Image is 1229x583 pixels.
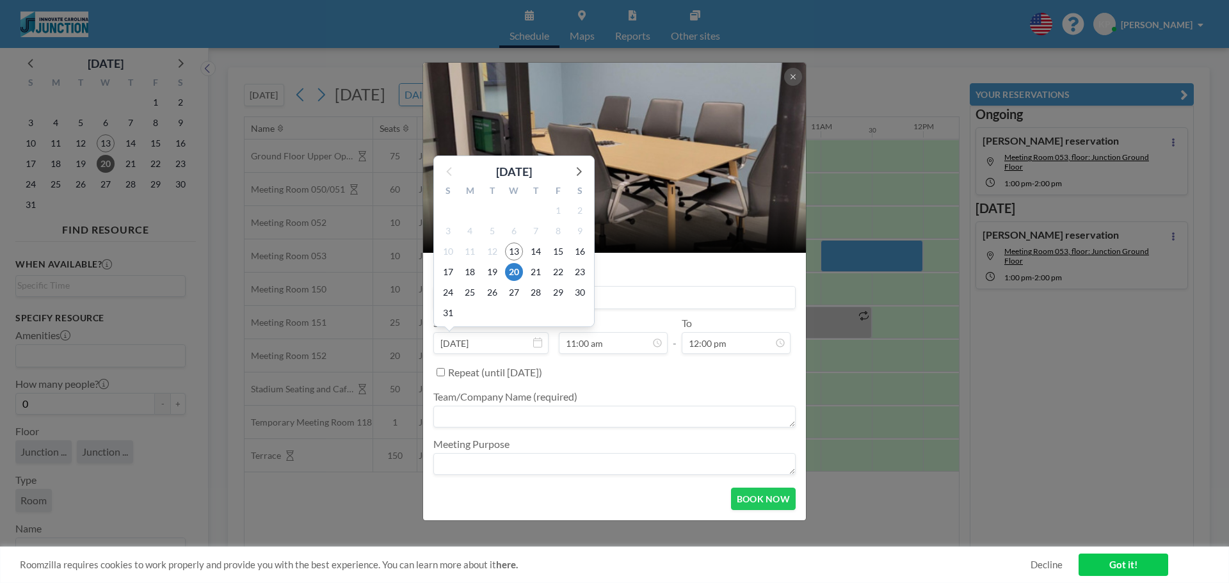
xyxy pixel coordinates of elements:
span: Saturday, August 30, 2025 [571,284,589,301]
div: T [481,184,503,200]
a: Got it! [1079,554,1168,576]
span: Saturday, August 9, 2025 [571,222,589,240]
label: Repeat (until [DATE]) [448,366,542,379]
label: To [682,317,692,330]
div: [DATE] [496,163,532,180]
span: Wednesday, August 6, 2025 [505,222,523,240]
span: Sunday, August 31, 2025 [439,304,457,322]
span: Thursday, August 28, 2025 [527,284,545,301]
span: Sunday, August 24, 2025 [439,284,457,301]
span: Tuesday, August 12, 2025 [483,243,501,260]
span: Sunday, August 10, 2025 [439,243,457,260]
div: F [547,184,568,200]
span: Friday, August 8, 2025 [549,222,567,240]
span: Tuesday, August 19, 2025 [483,263,501,281]
label: Team/Company Name (required) [433,390,577,403]
span: Monday, August 25, 2025 [461,284,479,301]
span: - [673,321,677,349]
div: M [459,184,481,200]
div: T [525,184,547,200]
span: Saturday, August 23, 2025 [571,263,589,281]
img: 537.jpg [423,61,807,254]
span: Friday, August 29, 2025 [549,284,567,301]
span: Sunday, August 3, 2025 [439,222,457,240]
span: Sunday, August 17, 2025 [439,263,457,281]
span: Thursday, August 14, 2025 [527,243,545,260]
span: Monday, August 4, 2025 [461,222,479,240]
span: Thursday, August 7, 2025 [527,222,545,240]
span: Wednesday, August 13, 2025 [505,243,523,260]
span: Saturday, August 2, 2025 [571,202,589,220]
span: Wednesday, August 27, 2025 [505,284,523,301]
div: S [437,184,459,200]
span: Roomzilla requires cookies to work properly and provide you with the best experience. You can lea... [20,559,1031,571]
span: Thursday, August 21, 2025 [527,263,545,281]
span: Wednesday, August 20, 2025 [505,263,523,281]
span: Monday, August 11, 2025 [461,243,479,260]
label: Meeting Purpose [433,438,510,451]
span: Friday, August 22, 2025 [549,263,567,281]
span: Tuesday, August 26, 2025 [483,284,501,301]
span: Monday, August 18, 2025 [461,263,479,281]
a: here. [496,559,518,570]
button: BOOK NOW [731,488,796,510]
span: Friday, August 1, 2025 [549,202,567,220]
h2: Meeting Room 053 [438,211,792,230]
div: W [503,184,525,200]
div: S [569,184,591,200]
span: Saturday, August 16, 2025 [571,243,589,260]
input: Kim's reservation [434,287,795,308]
span: Friday, August 15, 2025 [549,243,567,260]
span: Tuesday, August 5, 2025 [483,222,501,240]
a: Decline [1031,559,1063,571]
